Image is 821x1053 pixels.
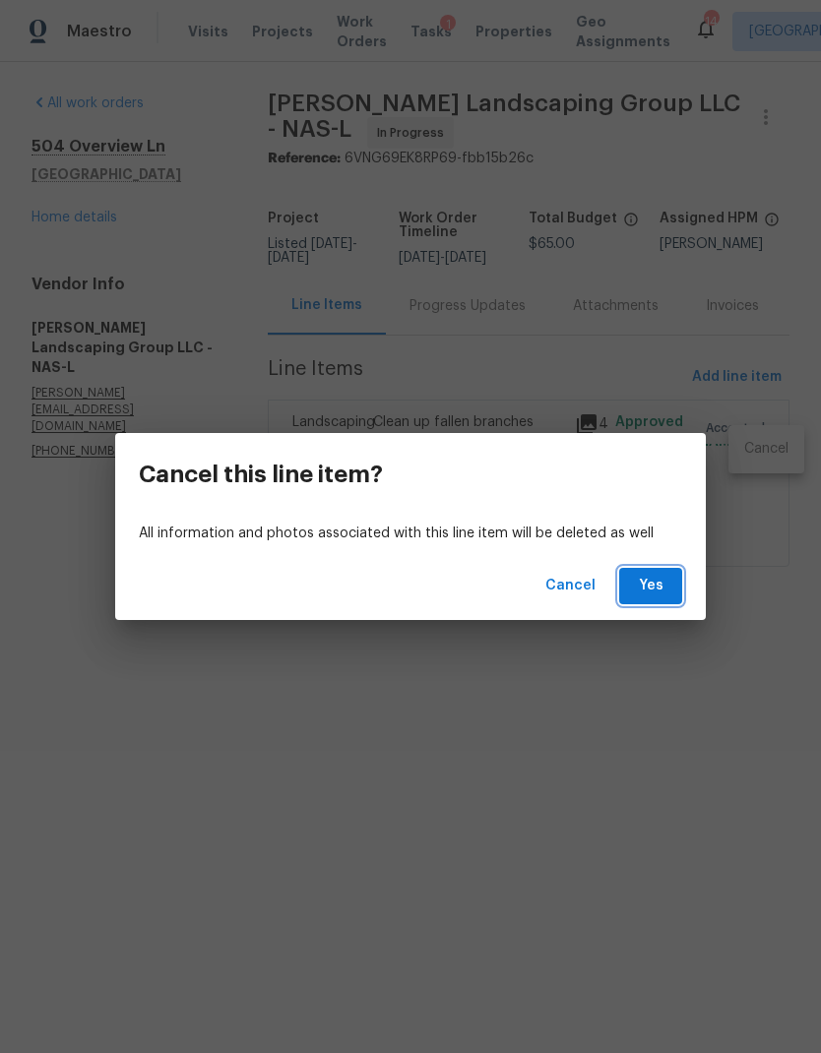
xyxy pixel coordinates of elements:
[545,574,596,598] span: Cancel
[139,461,383,488] h3: Cancel this line item?
[619,568,682,604] button: Yes
[635,574,666,598] span: Yes
[537,568,603,604] button: Cancel
[139,524,682,544] p: All information and photos associated with this line item will be deleted as well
